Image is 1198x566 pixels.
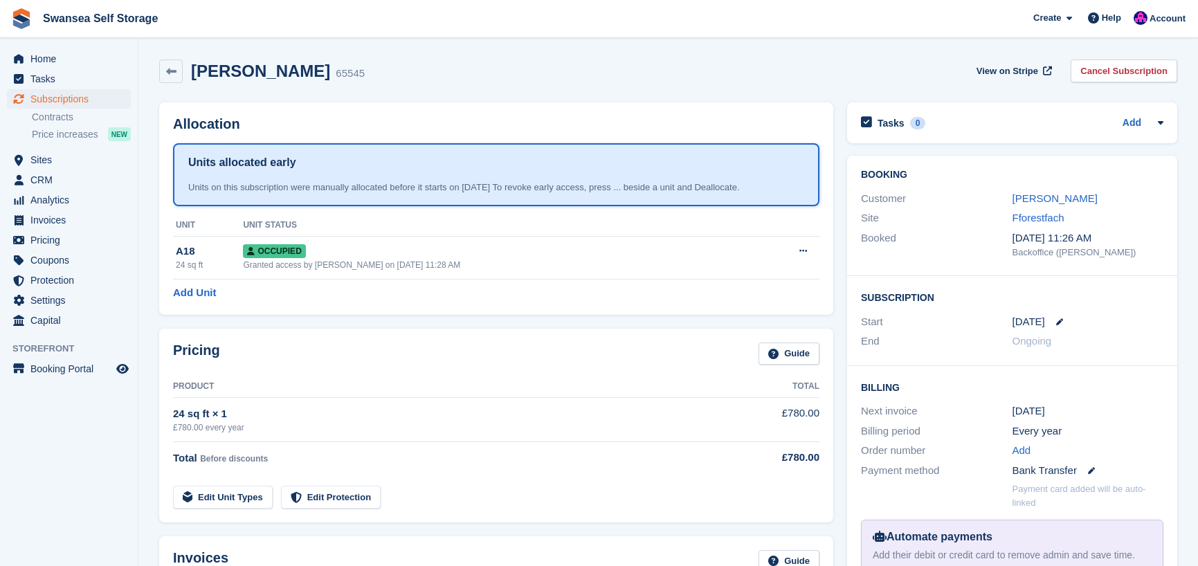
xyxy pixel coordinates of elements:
[720,376,819,398] th: Total
[30,230,114,250] span: Pricing
[173,452,197,464] span: Total
[30,190,114,210] span: Analytics
[873,548,1152,563] div: Add their debit or credit card to remove admin and save time.
[7,230,131,250] a: menu
[1013,443,1031,459] a: Add
[1013,246,1164,259] div: Backoffice ([PERSON_NAME])
[173,285,216,301] a: Add Unit
[971,60,1055,82] a: View on Stripe
[243,214,752,237] th: Unit Status
[30,359,114,378] span: Booking Portal
[7,359,131,378] a: menu
[861,210,1013,226] div: Site
[30,170,114,190] span: CRM
[910,117,926,129] div: 0
[720,398,819,441] td: £780.00
[7,89,131,109] a: menu
[1013,212,1064,223] a: Fforestfach
[173,376,720,398] th: Product
[861,423,1013,439] div: Billing period
[861,170,1163,181] h2: Booking
[7,69,131,89] a: menu
[7,250,131,270] a: menu
[861,314,1013,330] div: Start
[336,66,365,82] div: 65545
[188,154,296,171] h1: Units allocated early
[759,343,819,365] a: Guide
[7,190,131,210] a: menu
[1013,192,1098,204] a: [PERSON_NAME]
[30,69,114,89] span: Tasks
[1013,335,1052,347] span: Ongoing
[1013,230,1164,246] div: [DATE] 11:26 AM
[173,421,720,434] div: £780.00 every year
[30,271,114,290] span: Protection
[30,311,114,330] span: Capital
[977,64,1038,78] span: View on Stripe
[12,342,138,356] span: Storefront
[191,62,330,80] h2: [PERSON_NAME]
[861,463,1013,479] div: Payment method
[173,116,819,132] h2: Allocation
[7,271,131,290] a: menu
[114,360,131,377] a: Preview store
[861,230,1013,259] div: Booked
[243,259,752,271] div: Granted access by [PERSON_NAME] on [DATE] 11:28 AM
[173,486,273,509] a: Edit Unit Types
[32,111,131,124] a: Contracts
[37,7,163,30] a: Swansea Self Storage
[861,403,1013,419] div: Next invoice
[1123,116,1141,131] a: Add
[1013,482,1164,509] p: Payment card added will be auto-linked
[7,311,131,330] a: menu
[1013,463,1164,479] div: Bank Transfer
[30,250,114,270] span: Coupons
[861,290,1163,304] h2: Subscription
[173,214,243,237] th: Unit
[1071,60,1177,82] a: Cancel Subscription
[861,443,1013,459] div: Order number
[861,380,1163,394] h2: Billing
[30,89,114,109] span: Subscriptions
[30,291,114,310] span: Settings
[7,170,131,190] a: menu
[1150,12,1186,26] span: Account
[7,210,131,230] a: menu
[30,150,114,170] span: Sites
[188,181,804,194] div: Units on this subscription were manually allocated before it starts on [DATE] To revoke early acc...
[200,454,268,464] span: Before discounts
[873,529,1152,545] div: Automate payments
[7,150,131,170] a: menu
[173,406,720,422] div: 24 sq ft × 1
[861,191,1013,207] div: Customer
[32,127,131,142] a: Price increases NEW
[108,127,131,141] div: NEW
[32,128,98,141] span: Price increases
[861,334,1013,349] div: End
[30,49,114,69] span: Home
[30,210,114,230] span: Invoices
[176,259,243,271] div: 24 sq ft
[7,49,131,69] a: menu
[720,450,819,466] div: £780.00
[11,8,32,29] img: stora-icon-8386f47178a22dfd0bd8f6a31ec36ba5ce8667c1dd55bd0f319d3a0aa187defe.svg
[176,244,243,259] div: A18
[243,244,305,258] span: Occupied
[281,486,381,509] a: Edit Protection
[1013,314,1045,330] time: 2025-10-01 00:00:00 UTC
[1134,11,1147,25] img: Donna Davies
[1102,11,1121,25] span: Help
[173,343,220,365] h2: Pricing
[1013,423,1164,439] div: Every year
[7,291,131,310] a: menu
[878,117,905,129] h2: Tasks
[1033,11,1061,25] span: Create
[1013,403,1164,419] div: [DATE]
